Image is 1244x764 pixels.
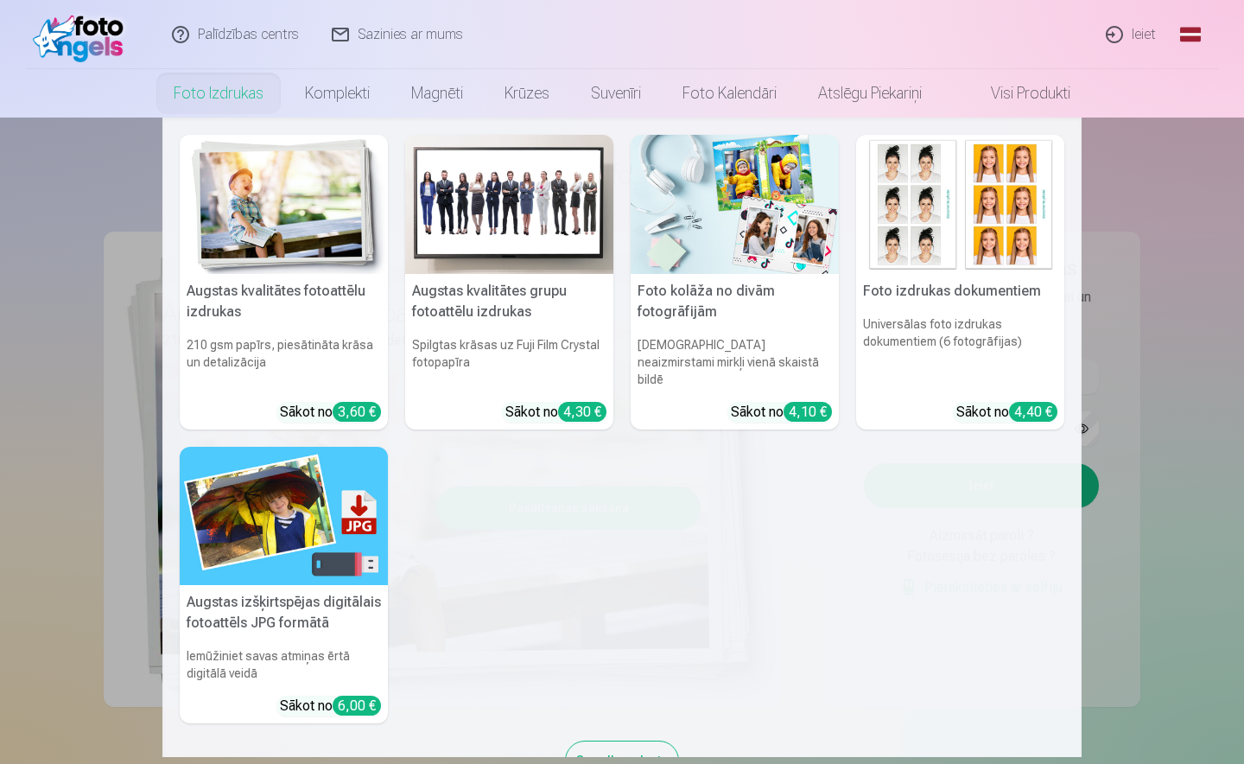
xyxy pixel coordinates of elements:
[731,402,832,423] div: Sākot no
[180,135,388,274] img: Augstas kvalitātes fotoattēlu izdrukas
[956,402,1057,423] div: Sākot no
[784,402,832,422] div: 4,10 €
[180,447,388,724] a: Augstas izšķirtspējas digitālais fotoattēls JPG formātāAugstas izšķirtspējas digitālais fotoattēl...
[333,696,381,716] div: 6,00 €
[797,69,943,118] a: Atslēgu piekariņi
[570,69,662,118] a: Suvenīri
[856,135,1064,274] img: Foto izdrukas dokumentiem
[558,402,606,422] div: 4,30 €
[631,135,839,430] a: Foto kolāža no divām fotogrāfijāmFoto kolāža no divām fotogrāfijām[DEMOGRAPHIC_DATA] neaizmirstam...
[405,135,613,430] a: Augstas kvalitātes grupu fotoattēlu izdrukasAugstas kvalitātes grupu fotoattēlu izdrukasSpilgtas ...
[856,274,1064,309] h5: Foto izdrukas dokumentiem
[405,329,613,395] h6: Spilgtas krāsas uz Fuji Film Crystal fotopapīra
[856,309,1064,395] h6: Universālas foto izdrukas dokumentiem (6 fotogrāfijas)
[631,329,839,395] h6: [DEMOGRAPHIC_DATA] neaizmirstami mirkļi vienā skaistā bildē
[943,69,1091,118] a: Visi produkti
[405,135,613,274] img: Augstas kvalitātes grupu fotoattēlu izdrukas
[856,135,1064,430] a: Foto izdrukas dokumentiemFoto izdrukas dokumentiemUniversālas foto izdrukas dokumentiem (6 fotogr...
[405,274,613,329] h5: Augstas kvalitātes grupu fotoattēlu izdrukas
[505,402,606,423] div: Sākot no
[280,696,381,716] div: Sākot no
[284,69,390,118] a: Komplekti
[631,274,839,329] h5: Foto kolāža no divām fotogrāfijām
[280,402,381,423] div: Sākot no
[153,69,284,118] a: Foto izdrukas
[631,135,839,274] img: Foto kolāža no divām fotogrāfijām
[180,585,388,640] h5: Augstas izšķirtspējas digitālais fotoattēls JPG formātā
[662,69,797,118] a: Foto kalendāri
[333,402,381,422] div: 3,60 €
[180,274,388,329] h5: Augstas kvalitātes fotoattēlu izdrukas
[390,69,484,118] a: Magnēti
[1009,402,1057,422] div: 4,40 €
[180,329,388,395] h6: 210 gsm papīrs, piesātināta krāsa un detalizācija
[180,640,388,689] h6: Iemūžiniet savas atmiņas ērtā digitālā veidā
[484,69,570,118] a: Krūzes
[180,447,388,586] img: Augstas izšķirtspējas digitālais fotoattēls JPG formātā
[180,135,388,430] a: Augstas kvalitātes fotoattēlu izdrukasAugstas kvalitātes fotoattēlu izdrukas210 gsm papīrs, piesā...
[33,7,132,62] img: /fa1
